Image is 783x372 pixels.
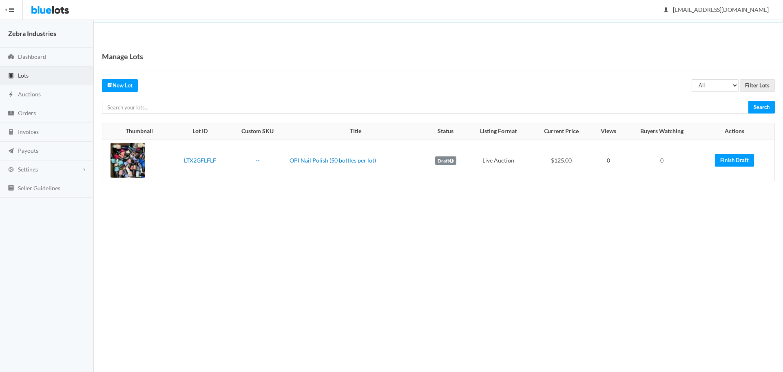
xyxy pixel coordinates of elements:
ion-icon: create [107,82,113,87]
ion-icon: person [662,7,670,14]
ion-icon: speedometer [7,53,15,61]
span: Lots [18,72,29,79]
span: Invoices [18,128,39,135]
th: Title [286,123,425,140]
input: Search your lots... [102,101,749,114]
ion-icon: clipboard [7,72,15,80]
td: 0 [625,139,699,181]
span: Settings [18,166,38,173]
span: Dashboard [18,53,46,60]
span: Auctions [18,91,41,98]
th: Custom SKU [229,123,287,140]
ion-icon: paper plane [7,147,15,155]
span: [EMAIL_ADDRESS][DOMAIN_NAME] [664,6,769,13]
a: createNew Lot [102,79,138,92]
span: Payouts [18,147,38,154]
th: Lot ID [171,123,229,140]
span: Orders [18,109,36,116]
th: Current Price [531,123,592,140]
label: Draft [435,156,456,165]
h1: Manage Lots [102,50,143,62]
input: Search [748,101,775,114]
ion-icon: calculator [7,129,15,136]
span: Seller Guidelines [18,185,60,192]
a: -- [256,157,260,164]
ion-icon: flash [7,91,15,99]
td: Live Auction [466,139,531,181]
th: Buyers Watching [625,123,699,140]
strong: Zebra Industries [8,29,56,37]
th: Thumbnail [102,123,171,140]
td: $125.00 [531,139,592,181]
td: 0 [592,139,625,181]
a: LTX2GFLFLF [184,157,216,164]
th: Actions [699,123,774,140]
a: OPI Nail Polish (50 bottles per lot) [290,157,376,164]
th: Listing Format [466,123,531,140]
ion-icon: cog [7,166,15,174]
th: Views [592,123,625,140]
input: Filter Lots [740,79,775,92]
a: Finish Draft [715,154,754,167]
ion-icon: cash [7,110,15,118]
ion-icon: list box [7,185,15,192]
th: Status [425,123,466,140]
